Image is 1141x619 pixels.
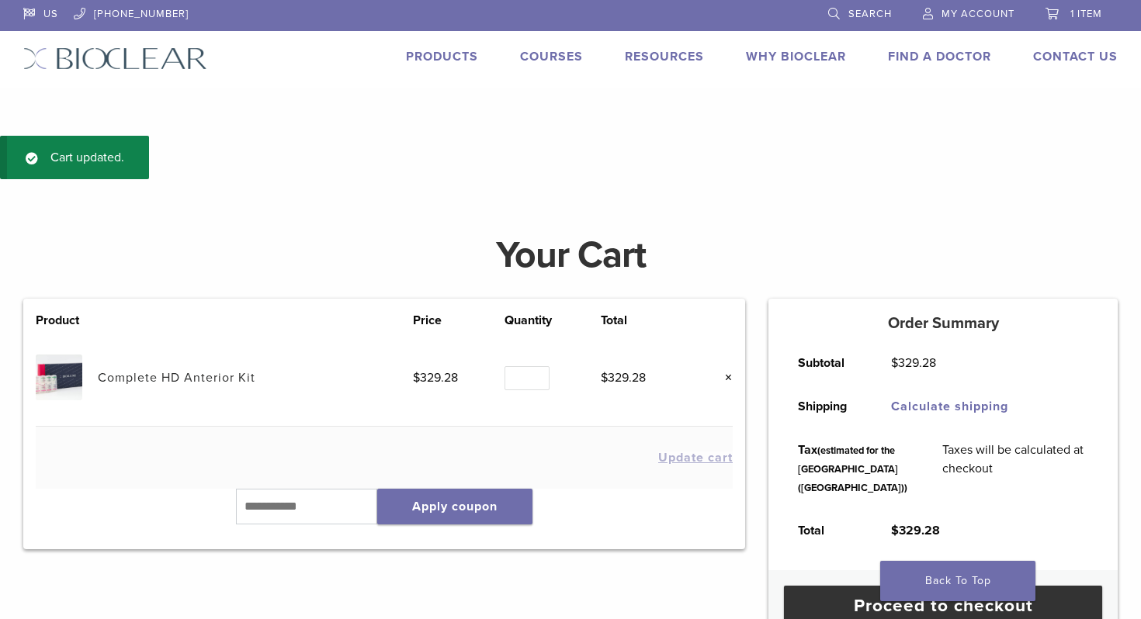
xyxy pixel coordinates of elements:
[520,49,583,64] a: Courses
[848,8,892,20] span: Search
[658,451,733,464] button: Update cart
[601,370,608,386] span: $
[924,428,1106,509] td: Taxes will be calculated at checkout
[601,311,692,330] th: Total
[768,314,1118,333] h5: Order Summary
[413,370,458,386] bdi: 329.28
[942,8,1014,20] span: My Account
[377,489,532,524] button: Apply coupon
[406,49,478,64] a: Products
[746,49,846,64] a: Why Bioclear
[36,354,81,400] img: Complete HD Anterior Kit
[36,311,98,330] th: Product
[1033,49,1118,64] a: Contact Us
[780,509,873,552] th: Total
[625,49,704,64] a: Resources
[1070,8,1102,20] span: 1 item
[880,561,1035,601] a: Back To Top
[891,523,899,538] span: $
[780,428,924,509] th: Tax
[798,444,907,494] small: (estimated for the [GEOGRAPHIC_DATA] ([GEOGRAPHIC_DATA]))
[891,399,1008,414] a: Calculate shipping
[601,370,646,386] bdi: 329.28
[23,47,207,70] img: Bioclear
[713,368,733,388] a: Remove this item
[891,355,898,371] span: $
[98,370,255,386] a: Complete HD Anterior Kit
[413,370,420,386] span: $
[12,237,1129,274] h1: Your Cart
[780,385,873,428] th: Shipping
[891,355,936,371] bdi: 329.28
[888,49,991,64] a: Find A Doctor
[505,311,601,330] th: Quantity
[413,311,505,330] th: Price
[780,341,873,385] th: Subtotal
[891,523,940,538] bdi: 329.28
